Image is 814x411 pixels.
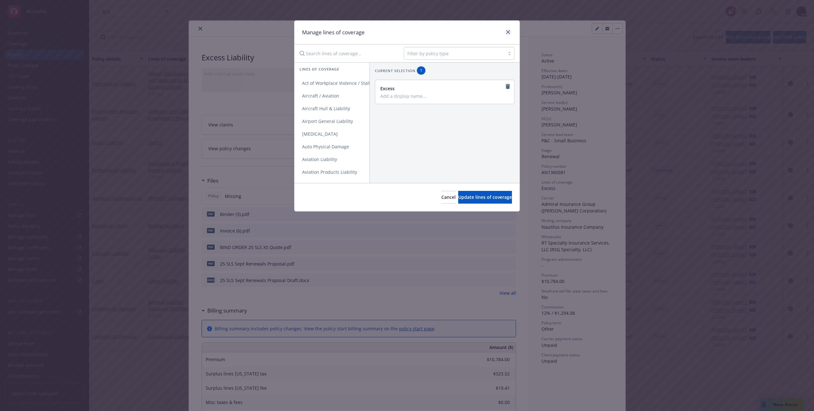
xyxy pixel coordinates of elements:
button: Update lines of coverage [458,191,512,204]
span: Aircraft Hull & Liability [294,105,358,111]
input: Add a display name... [380,93,508,99]
span: Current selection [375,68,416,73]
div: Excess [380,85,508,92]
span: Update lines of coverage [458,194,512,200]
span: [MEDICAL_DATA] [294,131,345,137]
span: Aviation Liability [294,156,345,162]
button: Cancel [441,191,456,204]
span: Blanket Accident [294,182,345,188]
span: Auto Physical Damage [294,144,357,150]
span: Act of Workplace Violence / Stalking Threat [294,80,401,86]
a: close [504,28,512,36]
h1: Manage lines of coverage [302,28,365,37]
input: Search lines of coverage... [296,47,399,60]
span: Cancel [441,194,456,200]
span: Aircraft / Aviation [294,93,347,99]
span: Aviation Products Liability [294,169,365,175]
span: Lines of coverage [300,66,339,72]
span: 1 [419,68,423,73]
a: remove [504,83,512,90]
span: Airport General Liability [294,118,361,124]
